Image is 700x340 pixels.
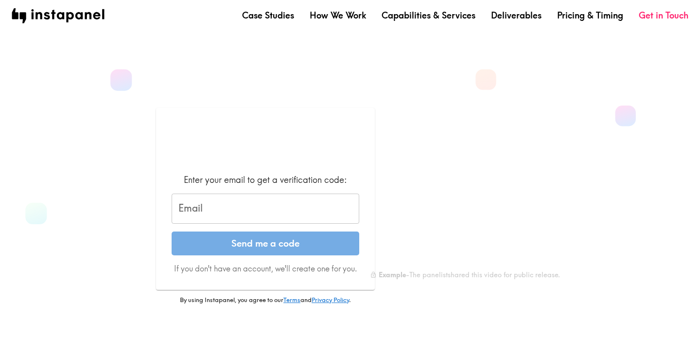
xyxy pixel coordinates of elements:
[172,232,359,256] button: Send me a code
[491,9,542,21] a: Deliverables
[639,9,688,21] a: Get in Touch
[370,270,560,279] div: - The panelist shared this video for public release.
[382,9,475,21] a: Capabilities & Services
[242,9,294,21] a: Case Studies
[379,270,406,279] b: Example
[310,9,366,21] a: How We Work
[172,174,359,186] div: Enter your email to get a verification code:
[283,296,300,304] a: Terms
[312,296,349,304] a: Privacy Policy
[156,296,375,304] p: By using Instapanel, you agree to our and .
[172,263,359,274] p: If you don't have an account, we'll create one for you.
[12,8,105,23] img: instapanel
[557,9,623,21] a: Pricing & Timing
